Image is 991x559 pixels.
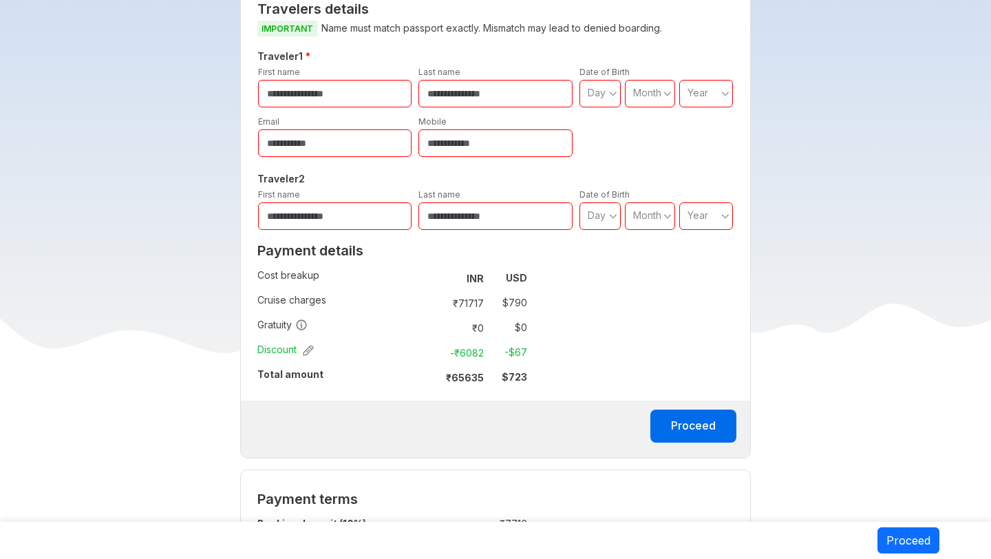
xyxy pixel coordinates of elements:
[255,171,737,187] h5: Traveler 2
[255,48,737,65] h5: Traveler 1
[721,209,729,223] svg: angle down
[588,209,606,221] span: Day
[257,491,527,507] h2: Payment terms
[663,87,672,101] svg: angle down
[650,410,736,443] button: Proceed
[579,67,630,77] label: Date of Birth
[506,272,527,284] strong: USD
[445,514,527,549] td: ₹ 7716
[467,273,484,284] strong: INR
[431,318,489,337] td: ₹ 0
[633,209,661,221] span: Month
[609,209,617,223] svg: angle down
[257,518,366,529] strong: Booking deposit (10%)
[425,291,431,315] td: :
[489,343,527,362] td: -$ 67
[877,527,939,553] button: Proceed
[688,87,708,98] span: Year
[257,318,308,332] span: Gratuity
[663,209,672,223] svg: angle down
[688,209,708,221] span: Year
[431,293,489,313] td: ₹ 71717
[258,67,300,77] label: First name
[418,189,460,200] label: Last name
[588,87,606,98] span: Day
[425,365,431,390] td: :
[438,514,445,549] td: :
[258,116,279,127] label: Email
[258,189,300,200] label: First name
[489,293,527,313] td: $ 790
[502,371,527,383] strong: $ 723
[431,343,489,362] td: -₹ 6082
[257,1,734,17] h2: Travelers details
[633,87,661,98] span: Month
[425,315,431,340] td: :
[257,21,317,36] span: IMPORTANT
[257,291,425,315] td: Cruise charges
[425,340,431,365] td: :
[721,87,729,101] svg: angle down
[257,20,734,37] p: Name must match passport exactly. Mismatch may lead to denied boarding.
[609,87,617,101] svg: angle down
[418,116,447,127] label: Mobile
[257,343,314,357] span: Discount
[257,242,527,259] h2: Payment details
[257,368,323,380] strong: Total amount
[446,372,484,383] strong: ₹ 65635
[418,67,460,77] label: Last name
[425,266,431,291] td: :
[257,266,425,291] td: Cost breakup
[489,318,527,337] td: $ 0
[579,189,630,200] label: Date of Birth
